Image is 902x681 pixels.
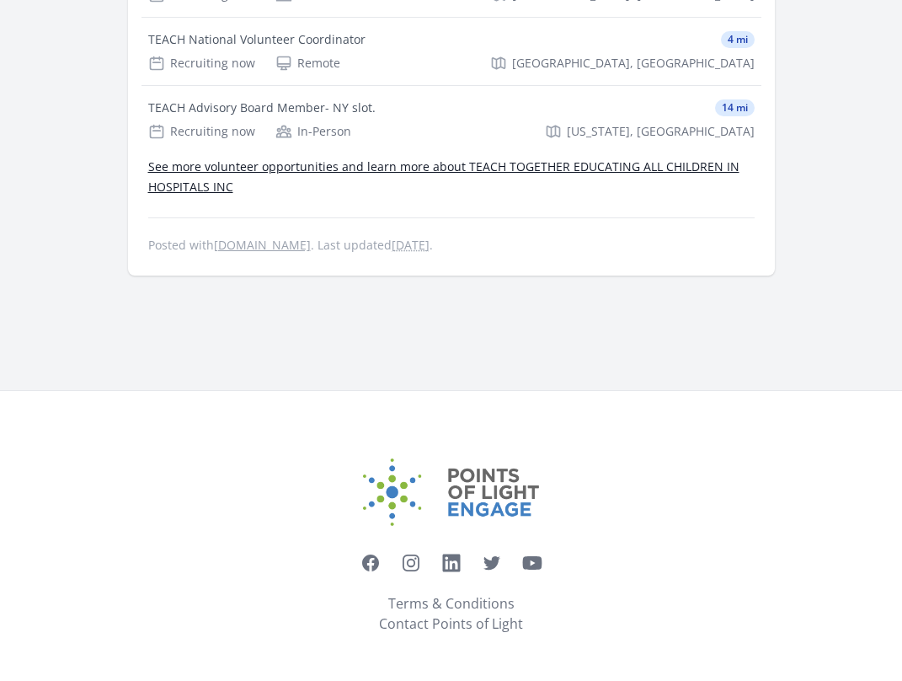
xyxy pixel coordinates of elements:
[392,237,430,253] abbr: Thu, Sep 25, 2025 7:44 PM
[512,55,755,72] span: [GEOGRAPHIC_DATA], [GEOGRAPHIC_DATA]
[148,239,755,252] p: Posted with . Last updated .
[141,18,761,85] a: TEACH National Volunteer Coordinator 4 mi Recruiting now Remote [GEOGRAPHIC_DATA], [GEOGRAPHIC_DATA]
[275,123,351,140] div: In-Person
[275,55,340,72] div: Remote
[148,99,376,116] div: TEACH Advisory Board Member- NY slot.
[141,86,761,153] a: TEACH Advisory Board Member- NY slot. 14 mi Recruiting now In-Person [US_STATE], [GEOGRAPHIC_DATA]
[148,123,255,140] div: Recruiting now
[388,593,515,614] a: Terms & Conditions
[363,458,540,526] img: Points of Light Engage
[567,123,755,140] span: [US_STATE], [GEOGRAPHIC_DATA]
[148,158,739,195] a: See more volunteer opportunities and learn more about TEACH TOGETHER EDUCATING ALL CHILDREN IN HO...
[715,99,755,116] span: 14 mi
[214,237,311,253] a: [DOMAIN_NAME]
[721,31,755,48] span: 4 mi
[379,614,523,634] a: Contact Points of Light
[148,31,366,48] div: TEACH National Volunteer Coordinator
[148,55,255,72] div: Recruiting now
